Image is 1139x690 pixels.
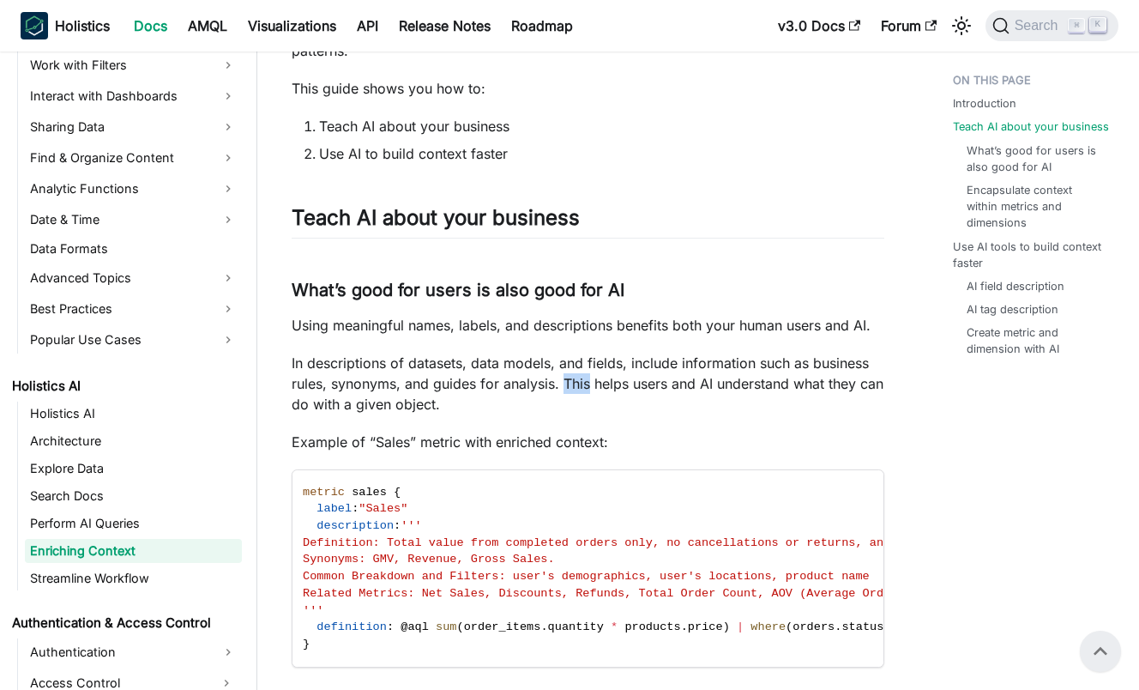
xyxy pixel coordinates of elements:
[292,205,884,238] h2: Teach AI about your business
[25,326,242,354] a: Popular Use Cases
[25,457,242,481] a: Explore Data
[792,620,835,633] span: orders
[319,143,884,164] li: Use AI to build context faster
[786,620,792,633] span: (
[25,429,242,453] a: Architecture
[407,620,428,633] span: aql
[25,295,242,323] a: Best Practices
[394,519,401,532] span: :
[303,587,947,600] span: Related Metrics: Net Sales, Discounts, Refunds, Total Order Count, AOV (Average Order Value)
[953,95,1016,112] a: Introduction
[841,620,883,633] span: status
[25,113,242,141] a: Sharing Data
[1009,18,1069,33] span: Search
[25,175,242,203] a: Analytic Functions
[750,620,786,633] span: where
[871,12,947,39] a: Forum
[292,280,884,301] h3: What’s good for users is also good for AI
[316,620,387,633] span: definition
[25,51,242,79] a: Work with Filters
[292,353,884,415] p: In descriptions of datasets, data models, and fields, include information such as business rules,...
[303,604,323,617] span: '''
[25,206,242,233] a: Date & Time
[347,12,389,39] a: API
[953,118,1109,135] a: Teach AI about your business
[7,611,242,635] a: Authentication & Access Control
[1089,17,1106,33] kbd: K
[953,239,1112,271] a: Use AI tools to build context faster
[316,502,352,515] span: label
[352,502,359,515] span: :
[25,82,242,110] a: Interact with Dashboards
[238,12,347,39] a: Visualizations
[25,144,242,172] a: Find & Organize Content
[464,620,541,633] span: order_items
[25,539,242,563] a: Enriching Context
[303,570,870,583] span: Common Breakdown and Filters: user's demographics, user's locations, product name
[394,486,401,499] span: {
[948,12,975,39] button: Switch between dark and light mode (currently light mode)
[303,486,345,499] span: metric
[967,182,1105,232] a: Encapsulate context within metrics and dimensions
[303,553,555,566] span: Synonyms: GMV, Revenue, Gross Sales.
[303,536,1045,549] span: Definition: Total value from completed orders only, no cancellations or returns, and before any d...
[501,12,583,39] a: Roadmap
[25,484,242,508] a: Search Docs
[401,519,421,532] span: '''
[681,620,688,633] span: .
[548,620,604,633] span: quantity
[124,12,178,39] a: Docs
[316,519,394,532] span: description
[292,78,884,99] p: This guide shows you how to:
[7,374,242,398] a: Holistics AI
[178,12,238,39] a: AMQL
[25,237,242,261] a: Data Formats
[352,486,387,499] span: sales
[25,566,242,590] a: Streamline Workflow
[436,620,456,633] span: sum
[540,620,547,633] span: .
[967,301,1058,318] a: AI tag description
[25,639,242,666] a: Authentication
[737,620,744,633] span: |
[55,15,110,36] b: Holistics
[303,638,310,651] span: }
[25,511,242,536] a: Perform AI Queries
[723,620,730,633] span: )
[768,12,871,39] a: v3.0 Docs
[1068,18,1085,33] kbd: ⌘
[967,278,1064,294] a: AI field description
[319,116,884,136] li: Teach AI about your business
[835,620,841,633] span: .
[359,502,407,515] span: "Sales"
[21,12,110,39] a: HolisticsHolistics
[624,620,680,633] span: products
[387,620,407,633] span: : @
[25,402,242,426] a: Holistics AI
[292,432,884,452] p: Example of “Sales” metric with enriched context:
[967,142,1105,175] a: What’s good for users is also good for AI
[457,620,464,633] span: (
[292,315,884,336] p: Using meaningful names, labels, and descriptions benefits both your human users and AI.
[1080,631,1121,672] button: Scroll back to top
[25,264,242,292] a: Advanced Topics
[985,10,1118,41] button: Search (Command+K)
[21,12,48,39] img: Holistics
[389,12,501,39] a: Release Notes
[967,324,1105,357] a: Create metric and dimension with AI
[688,620,723,633] span: price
